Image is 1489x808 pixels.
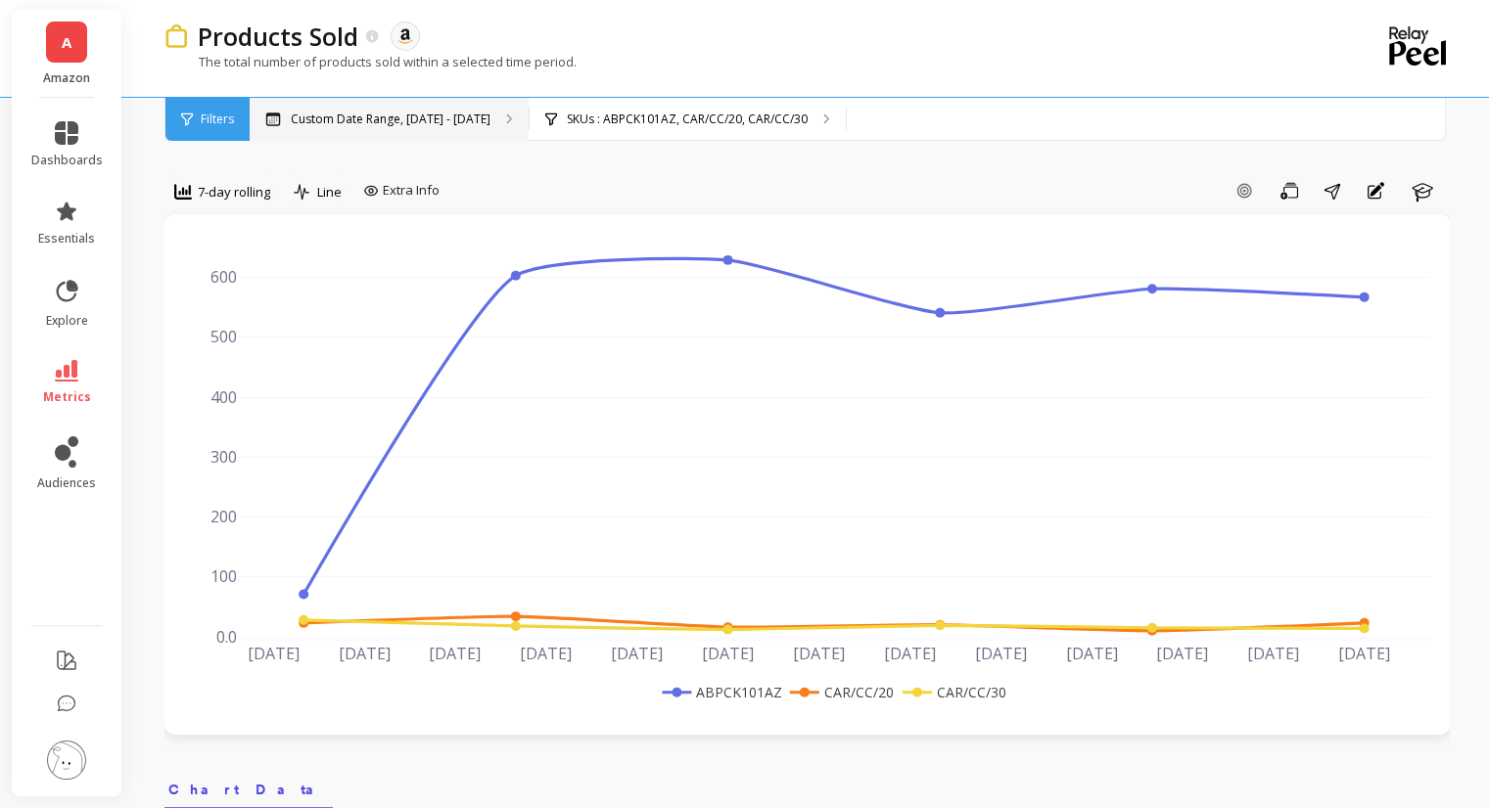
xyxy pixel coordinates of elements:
[164,53,577,70] p: The total number of products sold within a selected time period.
[198,183,270,202] span: 7-day rolling
[164,24,188,49] img: header icon
[201,112,234,127] span: Filters
[47,741,86,780] img: profile picture
[198,20,358,53] p: Products Sold
[168,780,329,799] span: Chart Data
[317,183,342,202] span: Line
[383,181,440,201] span: Extra Info
[46,313,88,329] span: explore
[38,231,95,247] span: essentials
[567,112,808,127] p: SKUs : ABPCK101AZ, CAR/CC/20, CAR/CC/30
[396,27,414,45] img: api.amazon.svg
[62,31,71,54] span: A
[37,475,96,491] span: audiences
[291,112,490,127] p: Custom Date Range, [DATE] - [DATE]
[31,153,103,168] span: dashboards
[31,70,103,86] p: Amazon
[43,389,91,405] span: metrics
